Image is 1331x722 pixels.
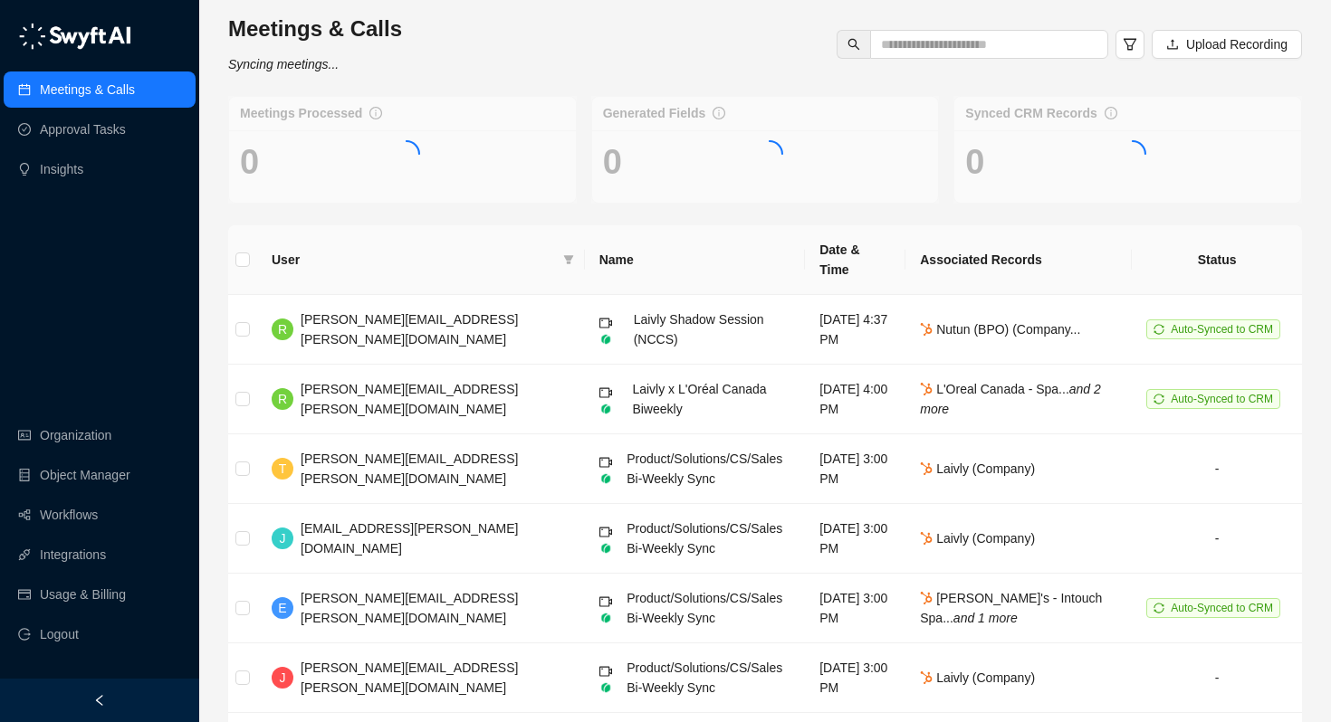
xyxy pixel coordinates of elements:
[599,386,612,399] span: video-camera
[40,616,79,652] span: Logout
[272,250,556,270] span: User
[599,472,612,485] img: grain-rgTwWAhv.png
[920,322,1080,337] span: Nutun (BPO) (Company...
[301,521,518,556] span: [EMAIL_ADDRESS][PERSON_NAME][DOMAIN_NAME]
[1171,393,1273,405] span: Auto-Synced to CRM
[920,670,1035,685] span: Laivly (Company)
[599,665,612,678] span: video-camera
[1186,34,1288,54] span: Upload Recording
[278,598,286,618] span: E
[632,382,766,416] span: Laivly x L'Oréal Canada Biweekly
[392,139,422,169] span: loading
[920,531,1035,546] span: Laivly (Company)
[1152,30,1302,59] button: Upload Recording
[93,694,106,707] span: left
[1117,139,1147,169] span: loading
[1132,643,1302,713] td: -
[920,382,1101,416] i: and 2 more
[278,319,287,339] span: R
[847,38,860,51] span: search
[563,254,574,265] span: filter
[40,417,111,453] a: Organization
[599,595,612,608] span: video-camera
[1132,225,1302,295] th: Status
[627,521,782,556] span: Product/Solutions/CS/Sales Bi-Weekly Sync
[805,434,905,504] td: [DATE] 3:00 PM
[754,139,784,169] span: loading
[40,497,98,533] a: Workflows
[599,317,612,329] span: video-camera
[805,295,905,365] td: [DATE] 4:37 PM
[627,591,782,625] span: Product/Solutions/CS/Sales Bi-Weekly Sync
[18,23,131,50] img: logo-05li4sbe.png
[1154,324,1164,335] span: sync
[301,660,518,695] span: [PERSON_NAME][EMAIL_ADDRESS][PERSON_NAME][DOMAIN_NAME]
[1171,602,1273,614] span: Auto-Synced to CRM
[301,591,518,625] span: [PERSON_NAME][EMAIL_ADDRESS][PERSON_NAME][DOMAIN_NAME]
[301,312,518,347] span: [PERSON_NAME][EMAIL_ADDRESS][PERSON_NAME][DOMAIN_NAME]
[1132,504,1302,574] td: -
[599,333,612,346] img: grain-rgTwWAhv.png
[634,312,764,347] span: Laivly Shadow Session (NCCS)
[627,451,782,486] span: Product/Solutions/CS/Sales Bi-Weekly Sync
[599,403,612,415] img: grain-rgTwWAhv.png
[1166,38,1179,51] span: upload
[627,660,782,695] span: Product/Solutions/CS/Sales Bi-Weekly Sync
[280,668,286,688] span: J
[280,528,286,548] span: J
[1132,434,1302,504] td: -
[805,225,905,295] th: Date & Time
[228,57,339,71] i: Syncing meetings...
[920,382,1101,416] span: L'Oreal Canada - Spa...
[585,225,805,295] th: Name
[40,151,83,187] a: Insights
[279,459,287,479] span: T
[599,681,612,694] img: grain-rgTwWAhv.png
[599,526,612,538] span: video-camera
[40,537,106,573] a: Integrations
[40,71,135,108] a: Meetings & Calls
[920,461,1035,476] span: Laivly (Company)
[40,111,126,147] a: Approval Tasks
[599,612,612,624] img: grain-rgTwWAhv.png
[805,574,905,643] td: [DATE] 3:00 PM
[301,451,518,486] span: [PERSON_NAME][EMAIL_ADDRESS][PERSON_NAME][DOMAIN_NAME]
[1154,394,1164,404] span: sync
[805,365,905,434] td: [DATE] 4:00 PM
[228,14,402,43] h3: Meetings & Calls
[18,628,31,641] span: logout
[599,456,612,469] span: video-camera
[953,611,1018,625] i: and 1 more
[805,643,905,713] td: [DATE] 3:00 PM
[301,382,518,416] span: [PERSON_NAME][EMAIL_ADDRESS][PERSON_NAME][DOMAIN_NAME]
[920,591,1102,625] span: [PERSON_NAME]'s - Intouch Spa...
[1171,323,1273,336] span: Auto-Synced to CRM
[560,246,578,273] span: filter
[905,225,1132,295] th: Associated Records
[805,504,905,574] td: [DATE] 3:00 PM
[1123,37,1137,52] span: filter
[278,389,287,409] span: R
[40,457,130,493] a: Object Manager
[1154,603,1164,613] span: sync
[599,542,612,555] img: grain-rgTwWAhv.png
[40,576,126,613] a: Usage & Billing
